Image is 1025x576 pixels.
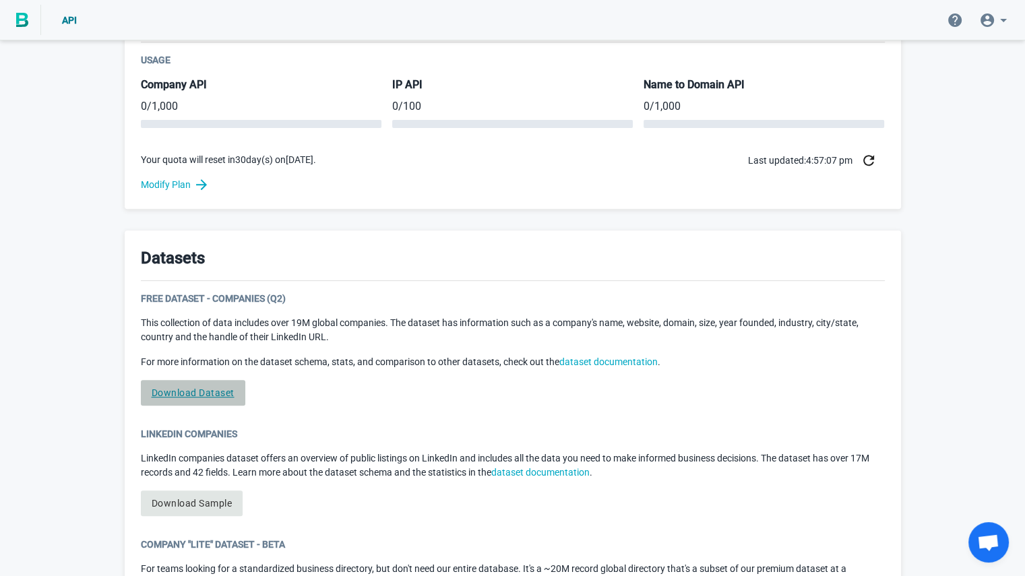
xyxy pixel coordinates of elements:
img: BigPicture.io [16,13,28,28]
a: dataset documentation [491,467,590,478]
h5: IP API [392,77,633,93]
div: Usage [141,53,885,67]
p: / 1,000 [141,98,381,115]
span: 0 [644,100,650,113]
h3: Datasets [141,247,205,269]
div: Open chat [968,522,1009,563]
div: LinkedIn Companies [141,427,885,441]
p: / 1,000 [644,98,884,115]
h5: Name to Domain API [644,77,884,93]
span: API [62,15,77,26]
h5: Company API [141,77,381,93]
div: Last updated: 4:57:07 pm [748,144,885,177]
span: 0 [141,100,147,113]
a: Download Dataset [141,380,245,406]
p: Your quota will reset in 30 day(s) on [DATE] . [141,153,316,167]
div: Company "Lite" Dataset - Beta [141,538,885,551]
a: Download Sample [141,490,243,516]
a: dataset documentation [559,356,658,367]
p: For more information on the dataset schema, stats, and comparison to other datasets, check out the . [141,355,885,369]
p: / 100 [392,98,633,115]
div: Free Dataset - Companies (Q2) [141,292,885,305]
p: This collection of data includes over 19M global companies. The dataset has information such as a... [141,316,885,344]
span: 0 [392,100,398,113]
a: Modify Plan [141,177,885,193]
p: LinkedIn companies dataset offers an overview of public listings on LinkedIn and includes all the... [141,451,885,480]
